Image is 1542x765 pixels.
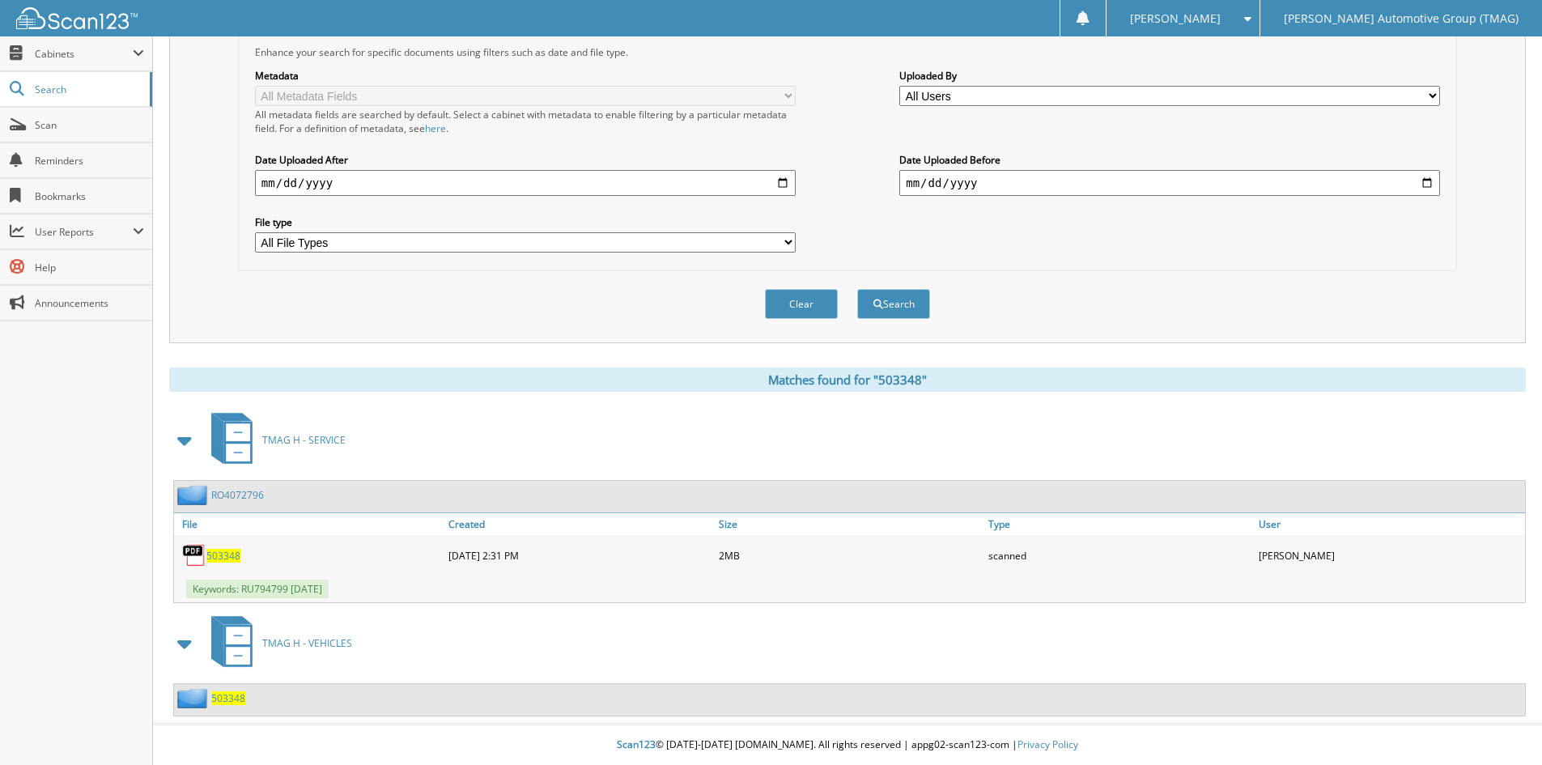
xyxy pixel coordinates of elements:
label: Date Uploaded After [255,153,796,167]
div: All metadata fields are searched by default. Select a cabinet with metadata to enable filtering b... [255,108,796,135]
a: 503348 [206,549,240,563]
input: end [899,170,1440,196]
div: Matches found for "503348" [169,368,1526,392]
img: scan123-logo-white.svg [16,7,138,29]
a: TMAG H - VEHICLES [202,611,352,675]
span: TMAG H - VEHICLES [262,636,352,650]
a: here [425,121,446,135]
a: Type [984,513,1255,535]
div: 2MB [715,539,985,572]
span: [PERSON_NAME] [1130,14,1221,23]
a: RO4072796 [211,488,264,502]
a: File [174,513,444,535]
div: Enhance your search for specific documents using filters such as date and file type. [247,45,1448,59]
span: Bookmarks [35,189,144,203]
label: Metadata [255,69,796,83]
span: [PERSON_NAME] Automotive Group (TMAG) [1284,14,1519,23]
a: 503348 [211,691,245,705]
label: Date Uploaded Before [899,153,1440,167]
span: Scan [35,118,144,132]
img: folder2.png [177,485,211,505]
a: TMAG H - SERVICE [202,408,346,472]
div: © [DATE]-[DATE] [DOMAIN_NAME]. All rights reserved | appg02-scan123-com | [153,725,1542,765]
button: Search [857,289,930,319]
input: start [255,170,796,196]
label: File type [255,215,796,229]
div: scanned [984,539,1255,572]
span: TMAG H - SERVICE [262,433,346,447]
a: Created [444,513,715,535]
iframe: Chat Widget [1461,687,1542,765]
span: Announcements [35,296,144,310]
span: Cabinets [35,47,133,61]
label: Uploaded By [899,69,1440,83]
a: Size [715,513,985,535]
span: Keywords: RU794799 [DATE] [186,580,329,598]
a: Privacy Policy [1017,737,1078,751]
a: User [1255,513,1525,535]
span: Search [35,83,142,96]
span: User Reports [35,225,133,239]
span: Help [35,261,144,274]
button: Clear [765,289,838,319]
img: folder2.png [177,688,211,708]
div: [DATE] 2:31 PM [444,539,715,572]
img: PDF.png [182,543,206,567]
div: [PERSON_NAME] [1255,539,1525,572]
span: Reminders [35,154,144,168]
span: Scan123 [617,737,656,751]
